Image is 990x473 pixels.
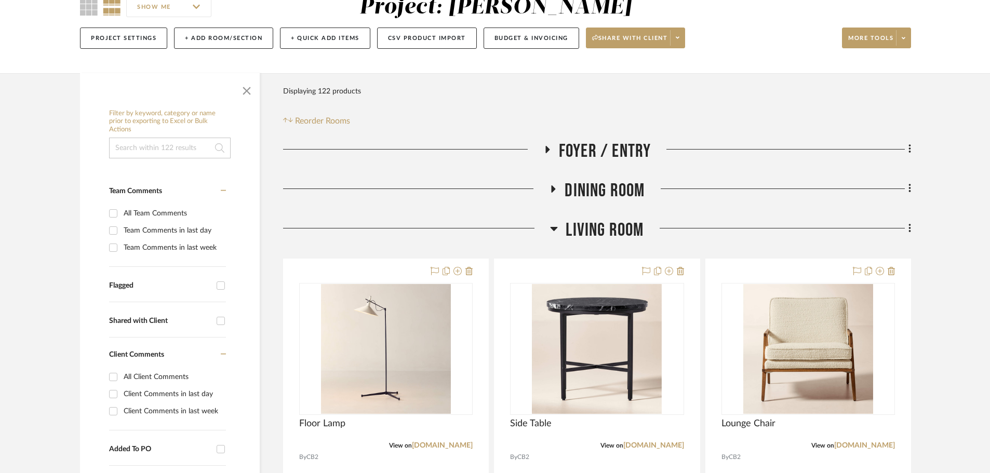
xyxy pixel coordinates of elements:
div: Client Comments in last day [124,386,223,402]
span: Living Room [566,219,644,241]
span: Client Comments [109,351,164,358]
span: Dining Room [565,180,645,202]
span: View on [600,442,623,449]
button: Project Settings [80,28,167,49]
div: Team Comments in last day [124,222,223,239]
div: Client Comments in last week [124,403,223,420]
span: Reorder Rooms [295,115,350,127]
button: Close [236,78,257,99]
span: Team Comments [109,187,162,195]
img: Side Table [532,284,662,414]
span: Side Table [510,418,552,429]
button: + Quick Add Items [280,28,370,49]
div: Team Comments in last week [124,239,223,256]
button: Budget & Invoicing [484,28,579,49]
span: CB2 [306,452,318,462]
h6: Filter by keyword, category or name prior to exporting to Excel or Bulk Actions [109,110,231,134]
span: CB2 [517,452,529,462]
a: [DOMAIN_NAME] [623,442,684,449]
a: [DOMAIN_NAME] [412,442,473,449]
button: More tools [842,28,911,48]
div: Added To PO [109,445,211,454]
span: Floor Lamp [299,418,345,429]
div: Displaying 122 products [283,81,361,102]
span: By [299,452,306,462]
button: Reorder Rooms [283,115,350,127]
span: By [721,452,729,462]
img: Lounge Chair [743,284,873,414]
div: 0 [722,283,894,414]
span: CB2 [729,452,741,462]
div: 0 [300,283,472,414]
span: View on [811,442,834,449]
div: Shared with Client [109,317,211,326]
span: Lounge Chair [721,418,775,429]
button: CSV Product Import [377,28,477,49]
span: More tools [848,34,893,50]
img: Floor Lamp [321,284,451,414]
span: View on [389,442,412,449]
span: Foyer / Entry [559,140,651,163]
div: 0 [511,283,683,414]
span: Share with client [592,34,668,50]
span: By [510,452,517,462]
button: + Add Room/Section [174,28,273,49]
div: Flagged [109,281,211,290]
input: Search within 122 results [109,138,231,158]
button: Share with client [586,28,686,48]
div: All Client Comments [124,369,223,385]
div: All Team Comments [124,205,223,222]
a: [DOMAIN_NAME] [834,442,895,449]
